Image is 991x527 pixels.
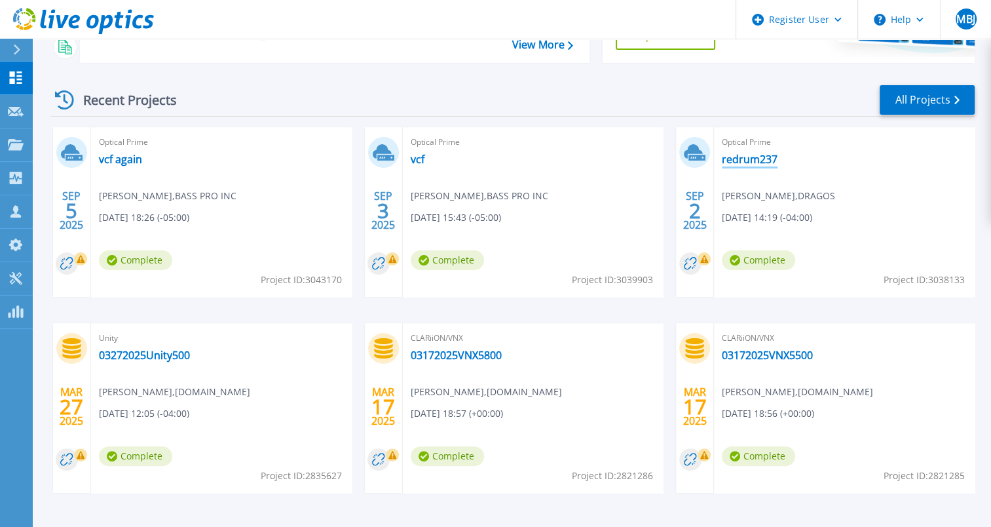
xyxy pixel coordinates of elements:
[371,383,396,431] div: MAR 2025
[59,383,84,431] div: MAR 2025
[572,469,653,483] span: Project ID: 2821286
[99,189,236,203] span: [PERSON_NAME] , BASS PRO INC
[411,406,503,421] span: [DATE] 18:57 (+00:00)
[261,469,342,483] span: Project ID: 2835627
[99,135,344,149] span: Optical Prime
[722,135,967,149] span: Optical Prime
[722,250,795,270] span: Complete
[722,189,835,203] span: [PERSON_NAME] , DRAGOS
[99,153,142,166] a: vcf again
[411,385,562,399] span: [PERSON_NAME] , [DOMAIN_NAME]
[411,349,502,362] a: 03172025VNX5800
[65,205,77,216] span: 5
[377,205,389,216] span: 3
[722,406,814,421] span: [DATE] 18:56 (+00:00)
[99,210,189,225] span: [DATE] 18:26 (-05:00)
[956,14,975,24] span: MBJ
[99,331,344,345] span: Unity
[371,187,396,235] div: SEP 2025
[689,205,701,216] span: 2
[411,331,656,345] span: CLARiiON/VNX
[261,273,342,287] span: Project ID: 3043170
[880,85,975,115] a: All Projects
[722,153,777,166] a: redrum237
[99,406,189,421] span: [DATE] 12:05 (-04:00)
[60,401,83,412] span: 27
[682,187,707,235] div: SEP 2025
[59,187,84,235] div: SEP 2025
[572,273,653,287] span: Project ID: 3039903
[411,446,484,466] span: Complete
[411,210,501,225] span: [DATE] 15:43 (-05:00)
[411,189,548,203] span: [PERSON_NAME] , BASS PRO INC
[884,469,965,483] span: Project ID: 2821285
[371,401,395,412] span: 17
[99,385,250,399] span: [PERSON_NAME] , [DOMAIN_NAME]
[722,385,873,399] span: [PERSON_NAME] , [DOMAIN_NAME]
[99,349,190,362] a: 03272025Unity500
[722,349,813,362] a: 03172025VNX5500
[99,250,172,270] span: Complete
[512,39,573,51] a: View More
[722,331,967,345] span: CLARiiON/VNX
[50,84,195,116] div: Recent Projects
[683,401,707,412] span: 17
[722,210,812,225] span: [DATE] 14:19 (-04:00)
[99,446,172,466] span: Complete
[411,135,656,149] span: Optical Prime
[682,383,707,431] div: MAR 2025
[884,273,965,287] span: Project ID: 3038133
[411,153,424,166] a: vcf
[411,250,484,270] span: Complete
[722,446,795,466] span: Complete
